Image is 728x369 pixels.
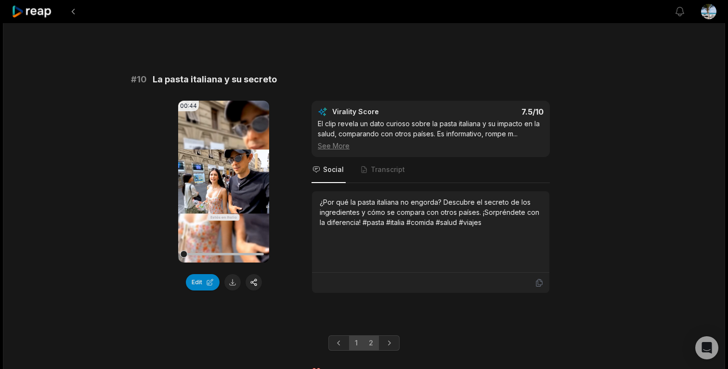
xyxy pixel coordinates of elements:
[328,335,350,351] a: Previous page
[318,119,544,151] div: El clip revela un dato curioso sobre la pasta italiana y su impacto en la salud, comparando con o...
[349,335,364,351] a: Page 1 is your current page
[15,15,23,23] img: logo_orange.svg
[332,107,436,117] div: Virality Score
[108,57,159,63] div: Keywords by Traffic
[27,15,47,23] div: v 4.0.25
[178,101,269,263] video: Your browser does not support mp4 format.
[153,73,277,86] span: La pasta italiana y su secreto
[15,25,23,33] img: website_grey.svg
[371,165,405,174] span: Transcript
[328,335,400,351] ul: Pagination
[312,157,550,183] nav: Tabs
[323,165,344,174] span: Social
[363,335,379,351] a: Page 2
[318,141,544,151] div: See More
[28,56,36,64] img: tab_domain_overview_orange.svg
[97,56,105,64] img: tab_keywords_by_traffic_grey.svg
[25,25,106,33] div: Domain: [DOMAIN_NAME]
[131,73,147,86] span: # 10
[320,197,542,227] div: ¿Por qué la pasta italiana no engorda? Descubre el secreto de los ingredientes y cómo se compara ...
[441,107,544,117] div: 7.5 /10
[695,336,718,359] div: Open Intercom Messenger
[39,57,86,63] div: Domain Overview
[186,274,220,290] button: Edit
[378,335,400,351] a: Next page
